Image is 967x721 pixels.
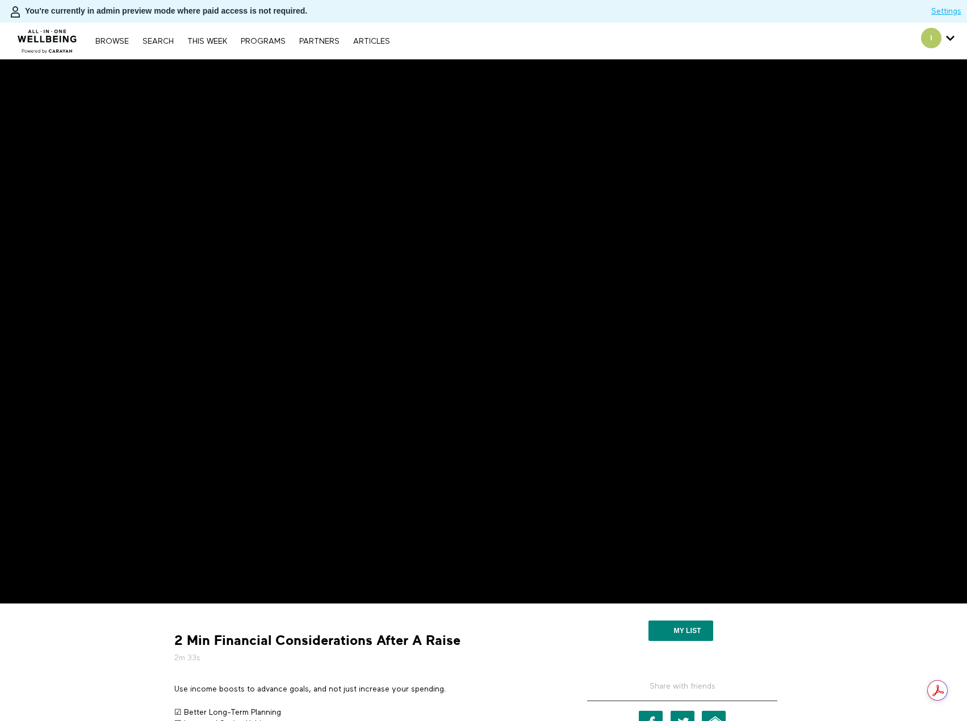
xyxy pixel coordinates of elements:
[90,37,135,45] a: Browse
[137,37,179,45] a: Search
[174,632,461,649] strong: 2 Min Financial Considerations After A Raise
[235,37,291,45] a: PROGRAMS
[648,621,713,641] button: My list
[912,23,963,59] div: Secondary
[90,35,395,47] nav: Primary
[294,37,345,45] a: PARTNERS
[182,37,233,45] a: THIS WEEK
[587,681,777,701] h5: Share with friends
[13,21,82,55] img: CARAVAN
[931,6,961,17] a: Settings
[174,684,555,695] p: Use income boosts to advance goals, and not just increase your spending.
[174,652,555,664] h5: 2m 33s
[348,37,396,45] a: ARTICLES
[9,5,22,19] img: person-bdfc0eaa9744423c596e6e1c01710c89950b1dff7c83b5d61d716cfd8139584f.svg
